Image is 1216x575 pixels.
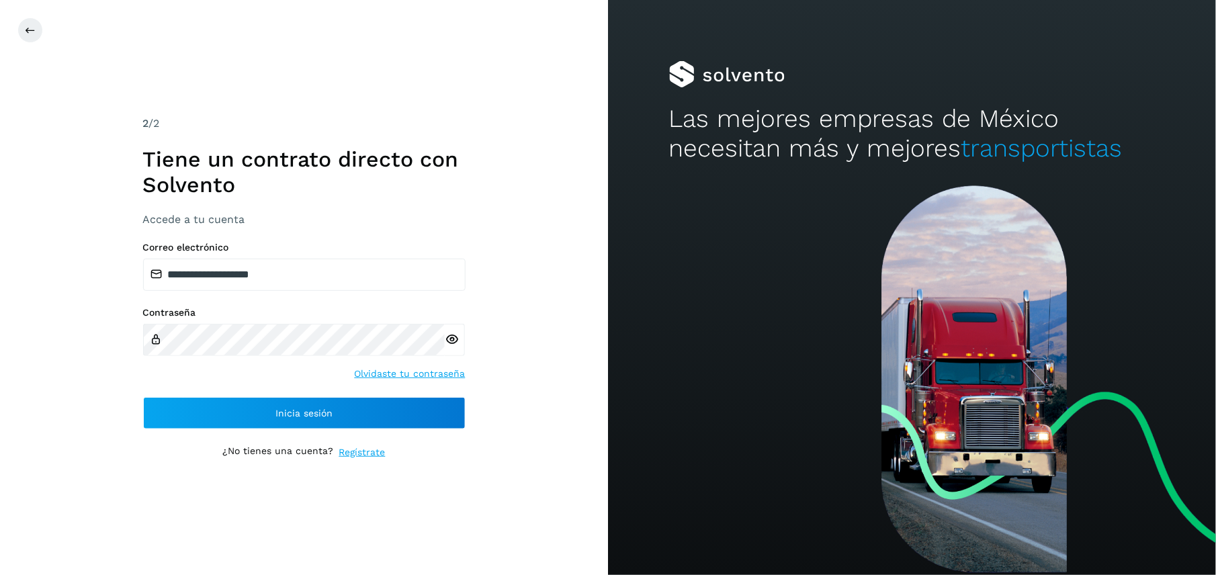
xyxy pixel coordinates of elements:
[143,307,466,318] label: Contraseña
[143,213,466,226] h3: Accede a tu cuenta
[275,408,333,418] span: Inicia sesión
[143,146,466,198] h1: Tiene un contrato directo con Solvento
[961,134,1123,163] span: transportistas
[355,367,466,381] a: Olvidaste tu contraseña
[143,242,466,253] label: Correo electrónico
[143,117,149,130] span: 2
[223,445,334,459] p: ¿No tienes una cuenta?
[339,445,386,459] a: Regístrate
[143,397,466,429] button: Inicia sesión
[669,104,1156,164] h2: Las mejores empresas de México necesitan más y mejores
[143,116,466,132] div: /2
